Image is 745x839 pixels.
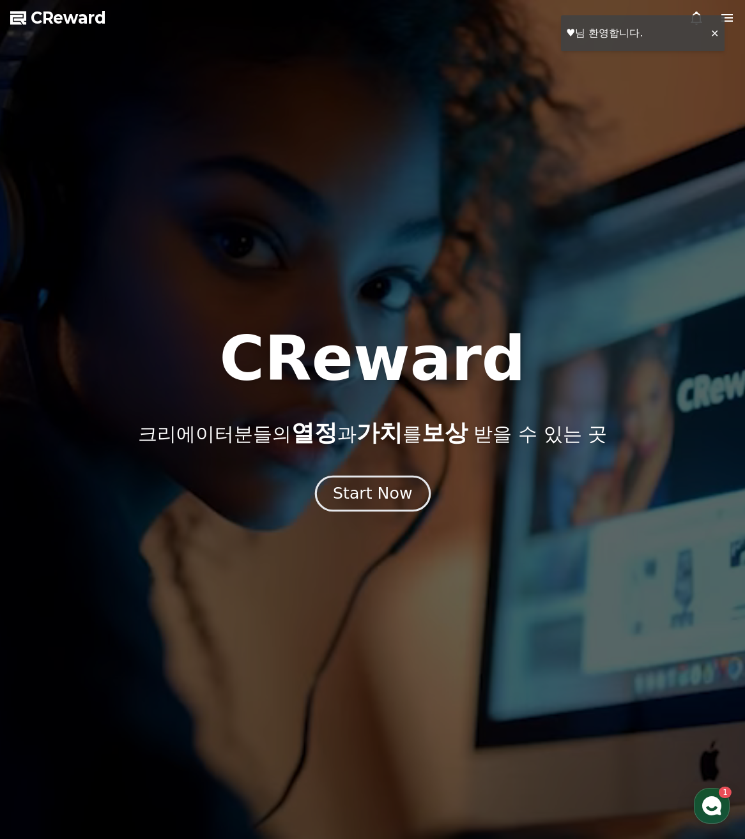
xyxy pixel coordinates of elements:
div: Start Now [333,483,412,504]
span: 홈 [40,424,48,434]
span: 1 [130,404,134,414]
h1: CReward [219,328,525,389]
a: 설정 [165,405,245,437]
a: CReward [10,8,106,28]
a: 홈 [4,405,84,437]
span: 대화 [117,425,132,435]
span: CReward [31,8,106,28]
span: 열정 [291,420,337,446]
a: Start Now [318,489,428,501]
p: 크리에이터분들의 과 를 받을 수 있는 곳 [138,420,607,446]
span: 가치 [357,420,403,446]
button: Start Now [314,476,430,512]
a: 1대화 [84,405,165,437]
span: 설정 [197,424,213,434]
span: 보상 [422,420,468,446]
